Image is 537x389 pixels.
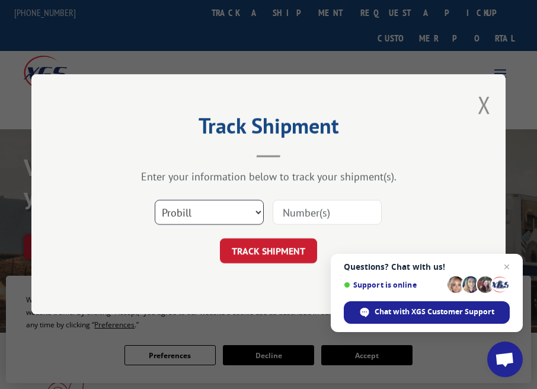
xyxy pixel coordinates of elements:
[344,280,443,289] span: Support is online
[91,170,446,184] div: Enter your information below to track your shipment(s).
[487,342,523,377] div: Open chat
[478,89,491,120] button: Close modal
[344,301,510,324] div: Chat with XGS Customer Support
[91,117,446,140] h2: Track Shipment
[375,307,494,317] span: Chat with XGS Customer Support
[500,260,514,274] span: Close chat
[344,262,510,272] span: Questions? Chat with us!
[220,239,317,264] button: TRACK SHIPMENT
[273,200,382,225] input: Number(s)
